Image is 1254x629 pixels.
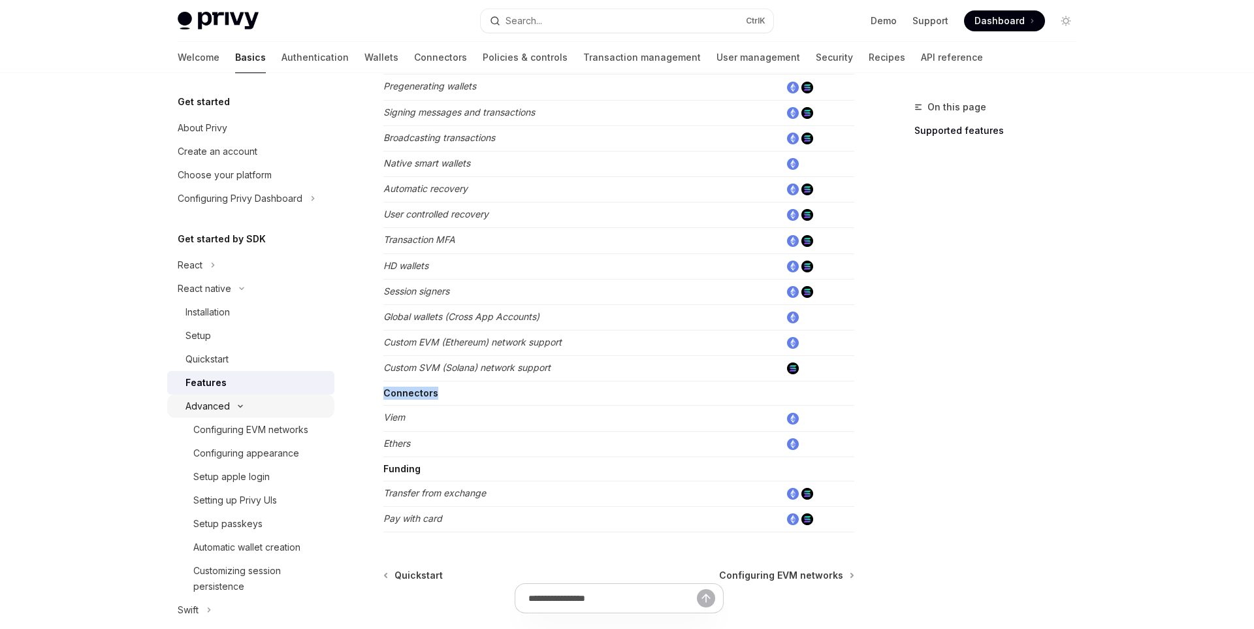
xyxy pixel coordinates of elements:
[383,513,442,524] em: Pay with card
[801,261,813,272] img: solana.png
[414,42,467,73] a: Connectors
[167,187,334,210] button: Toggle Configuring Privy Dashboard section
[383,336,562,347] em: Custom EVM (Ethereum) network support
[383,285,449,297] em: Session signers
[383,411,405,423] em: Viem
[383,362,551,373] em: Custom SVM (Solana) network support
[235,42,266,73] a: Basics
[719,569,853,582] a: Configuring EVM networks
[383,183,468,194] em: Automatic recovery
[178,231,266,247] h5: Get started by SDK
[185,351,229,367] div: Quickstart
[801,235,813,247] img: solana.png
[167,442,334,465] a: Configuring appearance
[167,371,334,395] a: Features
[483,42,568,73] a: Policies & controls
[1055,10,1076,31] button: Toggle dark mode
[167,163,334,187] a: Choose your platform
[178,281,231,297] div: React native
[385,569,443,582] a: Quickstart
[383,157,470,169] em: Native smart wallets
[801,184,813,195] img: solana.png
[787,312,799,323] img: ethereum.png
[787,158,799,170] img: ethereum.png
[787,133,799,144] img: ethereum.png
[481,9,773,33] button: Open search
[193,516,263,532] div: Setup passkeys
[167,116,334,140] a: About Privy
[697,589,715,607] button: Send message
[185,328,211,344] div: Setup
[167,418,334,442] a: Configuring EVM networks
[167,300,334,324] a: Installation
[787,413,799,425] img: ethereum.png
[178,191,302,206] div: Configuring Privy Dashboard
[178,94,230,110] h5: Get started
[927,99,986,115] span: On this page
[178,167,272,183] div: Choose your platform
[193,445,299,461] div: Configuring appearance
[167,395,334,418] button: Toggle Advanced section
[914,120,1087,141] a: Supported features
[383,438,410,449] em: Ethers
[801,82,813,93] img: solana.png
[193,492,277,508] div: Setting up Privy UIs
[787,209,799,221] img: ethereum.png
[787,488,799,500] img: ethereum.png
[787,261,799,272] img: ethereum.png
[801,209,813,221] img: solana.png
[787,286,799,298] img: ethereum.png
[787,363,799,374] img: solana.png
[185,375,227,391] div: Features
[528,584,697,613] input: Ask a question...
[801,286,813,298] img: solana.png
[583,42,701,73] a: Transaction management
[801,488,813,500] img: solana.png
[787,438,799,450] img: ethereum.png
[719,569,843,582] span: Configuring EVM networks
[167,253,334,277] button: Toggle React section
[383,106,535,118] em: Signing messages and transactions
[383,487,486,498] em: Transfer from exchange
[869,42,905,73] a: Recipes
[383,463,421,474] strong: Funding
[383,234,455,245] em: Transaction MFA
[193,563,327,594] div: Customizing session persistence
[787,82,799,93] img: ethereum.png
[193,540,300,555] div: Automatic wallet creation
[167,598,334,622] button: Toggle Swift section
[167,512,334,536] a: Setup passkeys
[167,277,334,300] button: Toggle React native section
[506,13,542,29] div: Search...
[364,42,398,73] a: Wallets
[912,14,948,27] a: Support
[178,42,219,73] a: Welcome
[964,10,1045,31] a: Dashboard
[185,304,230,320] div: Installation
[193,422,308,438] div: Configuring EVM networks
[716,42,800,73] a: User management
[383,311,539,322] em: Global wallets (Cross App Accounts)
[801,513,813,525] img: solana.png
[167,140,334,163] a: Create an account
[178,144,257,159] div: Create an account
[167,465,334,489] a: Setup apple login
[178,120,227,136] div: About Privy
[801,107,813,119] img: solana.png
[383,208,489,219] em: User controlled recovery
[801,133,813,144] img: solana.png
[383,387,438,398] strong: Connectors
[746,16,765,26] span: Ctrl K
[167,347,334,371] a: Quickstart
[383,80,476,91] em: Pregenerating wallets
[178,12,259,30] img: light logo
[383,260,428,271] em: HD wallets
[185,398,230,414] div: Advanced
[281,42,349,73] a: Authentication
[787,235,799,247] img: ethereum.png
[787,107,799,119] img: ethereum.png
[921,42,983,73] a: API reference
[787,184,799,195] img: ethereum.png
[193,469,270,485] div: Setup apple login
[394,569,443,582] span: Quickstart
